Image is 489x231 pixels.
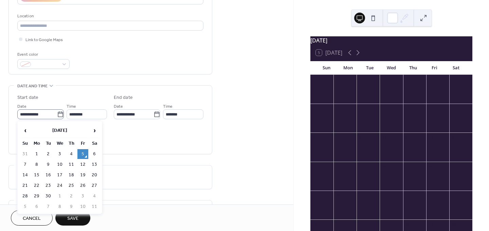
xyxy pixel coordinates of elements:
div: [DATE] [310,36,472,45]
td: 29 [31,191,42,201]
div: 23 [359,164,364,169]
div: 9 [359,106,364,111]
div: 3 [382,77,387,82]
div: 18 [405,135,410,140]
th: Th [66,139,77,148]
td: 31 [20,149,31,159]
td: 11 [89,202,100,212]
td: 7 [43,202,54,212]
td: 4 [66,149,77,159]
button: Cancel [11,210,53,226]
td: 9 [66,202,77,212]
td: 10 [54,160,65,170]
div: 9 [405,221,410,227]
div: Start date [17,94,38,101]
td: 11 [66,160,77,170]
td: 30 [43,191,54,201]
div: 5 [428,77,433,82]
td: 3 [77,191,88,201]
td: 1 [54,191,65,201]
td: 28 [20,191,31,201]
td: 1 [31,149,42,159]
td: 6 [89,149,100,159]
th: [DATE] [31,123,88,138]
div: Location [17,13,202,20]
div: 27 [451,164,456,169]
div: 14 [312,135,318,140]
div: Sat [445,61,467,75]
div: 7 [359,221,364,227]
div: 29 [336,193,341,198]
td: 9 [43,160,54,170]
div: 20 [451,135,456,140]
th: Tu [43,139,54,148]
div: 1 [382,193,387,198]
span: › [89,124,99,137]
div: Fri [424,61,446,75]
div: 10 [428,221,433,227]
div: Sun [316,61,338,75]
th: Mo [31,139,42,148]
div: Tue [359,61,381,75]
div: 25 [405,164,410,169]
td: 2 [66,191,77,201]
div: 17 [382,135,387,140]
div: End date [114,94,133,101]
div: 2 [359,77,364,82]
div: 5 [312,221,318,227]
td: 25 [66,181,77,191]
td: 13 [89,160,100,170]
div: 19 [428,135,433,140]
div: 12 [428,106,433,111]
div: 13 [451,106,456,111]
span: Save [67,215,78,222]
td: 24 [54,181,65,191]
span: Date [114,103,123,110]
td: 3 [54,149,65,159]
th: We [54,139,65,148]
span: Date and time [17,83,48,90]
td: 20 [89,170,100,180]
td: 5 [20,202,31,212]
div: 16 [359,135,364,140]
th: Su [20,139,31,148]
td: 16 [43,170,54,180]
td: 10 [77,202,88,212]
span: Cancel [23,215,41,222]
td: 22 [31,181,42,191]
td: 8 [54,202,65,212]
td: 21 [20,181,31,191]
div: 30 [359,193,364,198]
td: 18 [66,170,77,180]
div: 28 [312,193,318,198]
div: 11 [405,106,410,111]
span: ‹ [20,124,30,137]
td: 2 [43,149,54,159]
div: 6 [451,77,456,82]
td: 15 [31,170,42,180]
div: Event color [17,51,68,58]
div: 26 [428,164,433,169]
td: 6 [31,202,42,212]
div: 15 [336,135,341,140]
div: 2 [405,193,410,198]
th: Sa [89,139,100,148]
td: 4 [89,191,100,201]
div: Thu [402,61,424,75]
div: Mon [338,61,359,75]
div: Wed [381,61,402,75]
div: 22 [336,164,341,169]
div: 7 [312,106,318,111]
div: 11 [451,221,456,227]
div: 31 [312,77,318,82]
div: 6 [336,221,341,227]
td: 17 [54,170,65,180]
td: 23 [43,181,54,191]
span: Date [17,103,26,110]
div: 4 [405,77,410,82]
div: 8 [382,221,387,227]
div: 10 [382,106,387,111]
span: Time [67,103,76,110]
span: Link to Google Maps [25,36,63,43]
